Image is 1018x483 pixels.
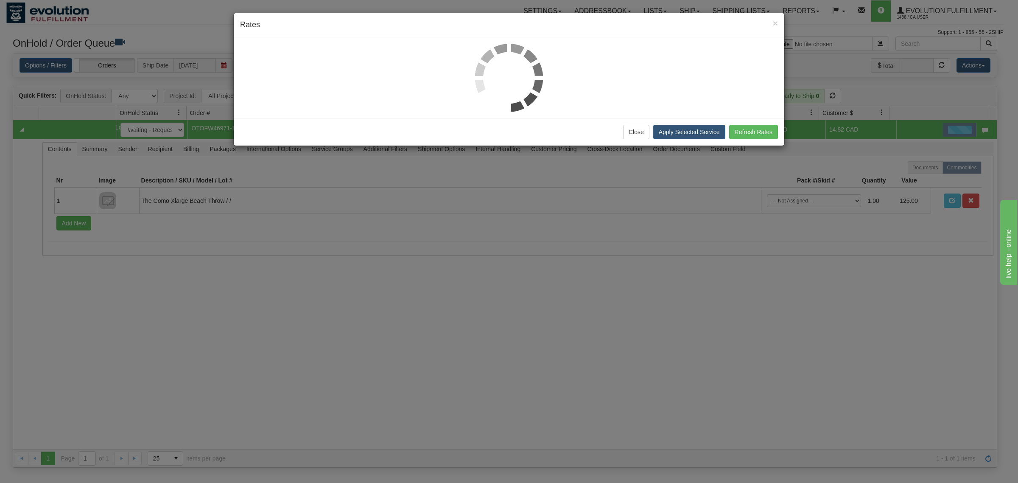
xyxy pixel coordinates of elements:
iframe: chat widget [998,198,1017,285]
button: Refresh Rates [729,125,778,139]
span: × [773,18,778,28]
div: live help - online [6,5,78,15]
h4: Rates [240,20,778,31]
button: Apply Selected Service [653,125,725,139]
img: loader.gif [475,44,543,112]
button: Close [773,19,778,28]
button: Close [623,125,649,139]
